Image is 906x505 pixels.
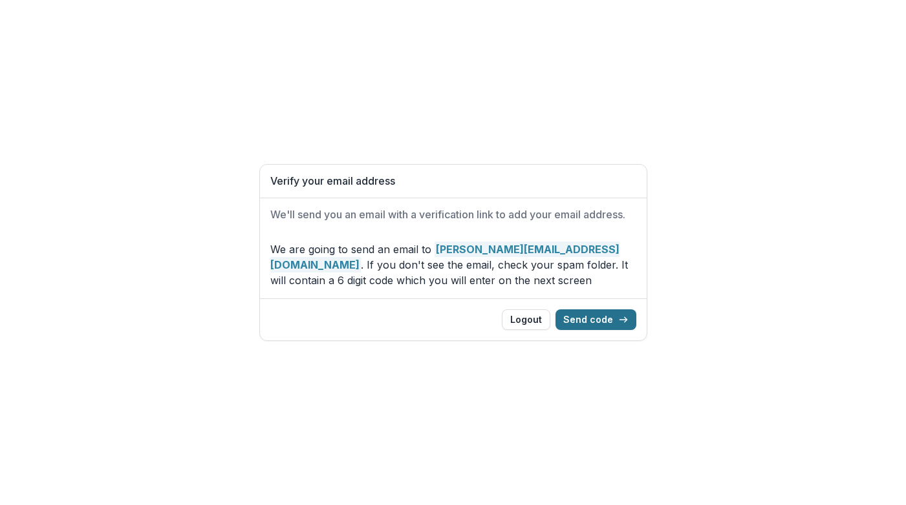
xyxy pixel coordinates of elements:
button: Send code [555,309,636,330]
h2: We'll send you an email with a verification link to add your email address. [270,209,636,221]
button: Logout [502,309,550,330]
p: We are going to send an email to . If you don't see the email, check your spam folder. It will co... [270,242,636,288]
strong: [PERSON_NAME][EMAIL_ADDRESS][DOMAIN_NAME] [270,242,620,273]
h1: Verify your email address [270,175,636,187]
